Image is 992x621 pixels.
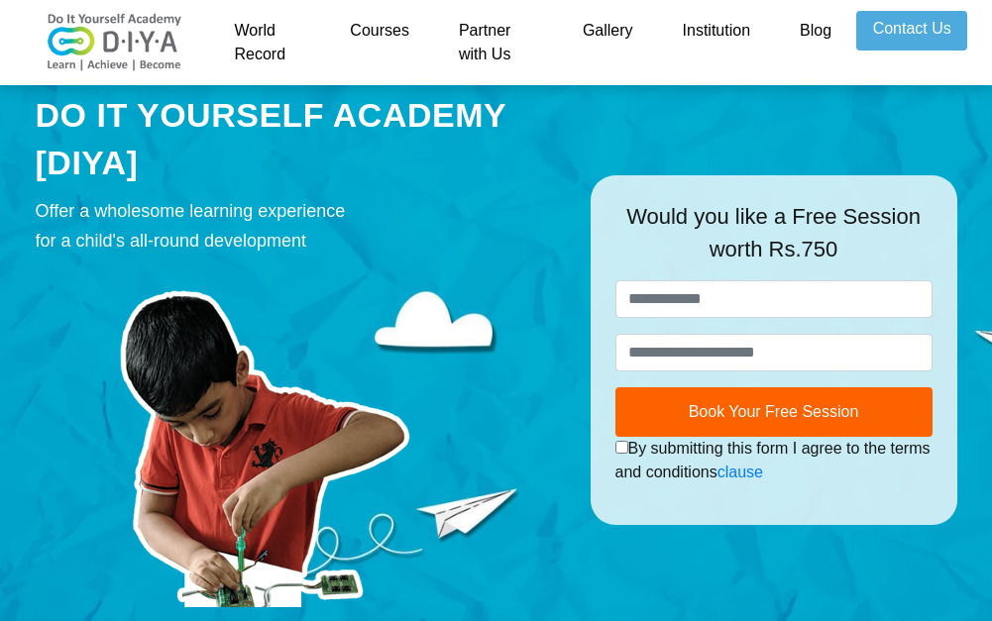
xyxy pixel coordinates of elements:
[856,11,967,51] a: Contact Us
[325,11,434,74] a: Courses
[615,387,933,437] button: Book Your Free Session
[210,11,326,74] a: World Record
[558,11,658,74] a: Gallery
[717,464,763,480] a: clause
[36,13,194,72] img: logo-v2.png
[36,92,561,186] div: DO IT YOURSELF ACADEMY [DIYA]
[658,11,775,74] a: Institution
[615,200,933,280] div: Would you like a Free Session worth Rs.750
[434,11,558,74] a: Partner with Us
[775,11,856,74] a: Blog
[689,403,859,420] span: Book Your Free Session
[615,437,933,484] div: By submitting this form I agree to the terms and conditions
[36,265,492,607] img: course-prod.png
[36,196,561,256] div: Offer a wholesome learning experience for a child's all-round development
